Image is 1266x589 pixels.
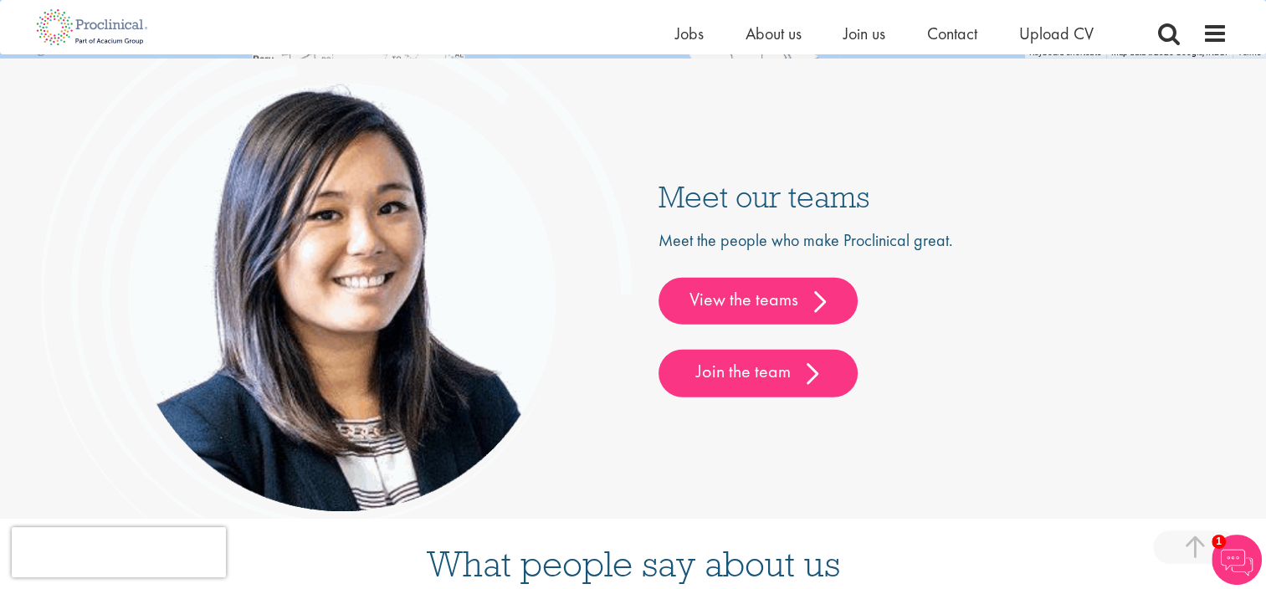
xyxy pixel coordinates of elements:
a: View the teams [659,278,858,325]
a: Upload CV [1019,23,1094,44]
iframe: reCAPTCHA [12,527,226,577]
a: Join the team [659,350,858,397]
h3: Meet our teams [659,181,1228,212]
img: Chatbot [1212,535,1262,585]
a: About us [746,23,802,44]
div: Meet the people who make Proclinical great. [659,228,1228,397]
a: Contact [927,23,977,44]
a: Jobs [675,23,704,44]
span: 1 [1212,535,1226,549]
a: Join us [843,23,885,44]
